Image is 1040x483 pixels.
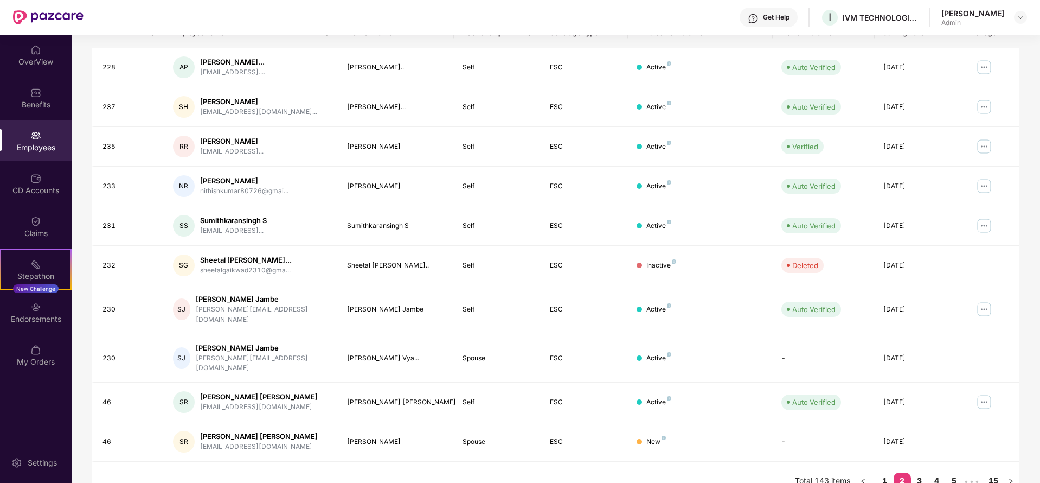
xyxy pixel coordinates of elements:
div: [PERSON_NAME] [200,97,317,107]
div: Auto Verified [792,101,836,112]
div: [PERSON_NAME] [347,142,446,152]
div: AP [173,56,195,78]
img: svg+xml;base64,PHN2ZyB4bWxucz0iaHR0cDovL3d3dy53My5vcmcvMjAwMC9zdmciIHdpZHRoPSI4IiBoZWlnaHQ9IjgiIH... [667,396,671,401]
div: ESC [550,142,619,152]
div: NR [173,175,195,197]
div: ESC [550,353,619,364]
div: SG [173,255,195,276]
img: manageButton [975,98,993,116]
div: [PERSON_NAME].. [347,62,446,73]
img: svg+xml;base64,PHN2ZyBpZD0iQmVuZWZpdHMiIHhtbG5zPSJodHRwOi8vd3d3LnczLm9yZy8yMDAwL3N2ZyIgd2lkdGg9Ij... [30,87,41,98]
div: [DATE] [883,304,953,315]
div: ESC [550,260,619,271]
div: [PERSON_NAME] [347,437,446,447]
div: Spouse [463,353,532,364]
div: Admin [941,18,1004,27]
img: svg+xml;base64,PHN2ZyBpZD0iRHJvcGRvd24tMzJ4MzIiIHhtbG5zPSJodHRwOi8vd3d3LnczLm9yZy8yMDAwL3N2ZyIgd2... [1016,13,1025,22]
div: [PERSON_NAME] Vya... [347,353,446,364]
div: Auto Verified [792,304,836,315]
div: [EMAIL_ADDRESS].... [200,67,265,78]
div: Self [463,102,532,112]
td: - [773,334,874,383]
div: [PERSON_NAME] Jambe [347,304,446,315]
div: nithishkumar80726@gmai... [200,186,288,196]
div: SR [173,431,195,453]
div: IVM TECHNOLOGIES LLP [843,12,919,23]
div: Verified [792,141,818,152]
div: Active [646,102,671,112]
div: [DATE] [883,181,953,192]
div: ESC [550,181,619,192]
div: ESC [550,397,619,408]
div: ESC [550,437,619,447]
img: svg+xml;base64,PHN2ZyB4bWxucz0iaHR0cDovL3d3dy53My5vcmcvMjAwMC9zdmciIHdpZHRoPSI4IiBoZWlnaHQ9IjgiIH... [662,436,666,440]
div: [PERSON_NAME] [PERSON_NAME] [200,431,318,442]
div: Sheetal [PERSON_NAME].. [347,260,446,271]
img: svg+xml;base64,PHN2ZyB4bWxucz0iaHR0cDovL3d3dy53My5vcmcvMjAwMC9zdmciIHdpZHRoPSI4IiBoZWlnaHQ9IjgiIH... [667,101,671,105]
div: 46 [102,397,156,408]
div: ESC [550,62,619,73]
img: svg+xml;base64,PHN2ZyBpZD0iSGVscC0zMngzMiIgeG1sbnM9Imh0dHA6Ly93d3cudzMub3JnLzIwMDAvc3ZnIiB3aWR0aD... [748,13,759,24]
td: - [773,422,874,462]
div: Auto Verified [792,397,836,408]
div: [DATE] [883,353,953,364]
div: SJ [173,298,190,320]
div: Active [646,221,671,231]
img: manageButton [975,59,993,76]
div: Active [646,62,671,73]
div: [PERSON_NAME][EMAIL_ADDRESS][DOMAIN_NAME] [196,304,330,325]
span: I [829,11,831,24]
div: Auto Verified [792,62,836,73]
div: Spouse [463,437,532,447]
div: [DATE] [883,221,953,231]
div: 230 [102,304,156,315]
img: manageButton [975,177,993,195]
div: [PERSON_NAME] [941,8,1004,18]
div: Auto Verified [792,220,836,231]
div: 237 [102,102,156,112]
img: manageButton [975,217,993,234]
div: [PERSON_NAME]... [347,102,446,112]
img: svg+xml;base64,PHN2ZyBpZD0iQ2xhaW0iIHhtbG5zPSJodHRwOi8vd3d3LnczLm9yZy8yMDAwL3N2ZyIgd2lkdGg9IjIwIi... [30,216,41,227]
div: ESC [550,102,619,112]
img: svg+xml;base64,PHN2ZyBpZD0iU2V0dGluZy0yMHgyMCIgeG1sbnM9Imh0dHA6Ly93d3cudzMub3JnLzIwMDAvc3ZnIiB3aW... [11,457,22,468]
img: svg+xml;base64,PHN2ZyBpZD0iRW1wbG95ZWVzIiB4bWxucz0iaHR0cDovL3d3dy53My5vcmcvMjAwMC9zdmciIHdpZHRoPS... [30,130,41,141]
img: svg+xml;base64,PHN2ZyB4bWxucz0iaHR0cDovL3d3dy53My5vcmcvMjAwMC9zdmciIHdpZHRoPSIyMSIgaGVpZ2h0PSIyMC... [30,259,41,270]
div: [EMAIL_ADDRESS]... [200,147,264,157]
img: svg+xml;base64,PHN2ZyB4bWxucz0iaHR0cDovL3d3dy53My5vcmcvMjAwMC9zdmciIHdpZHRoPSI4IiBoZWlnaHQ9IjgiIH... [667,61,671,66]
div: [EMAIL_ADDRESS][DOMAIN_NAME] [200,402,318,412]
div: Deleted [792,260,818,271]
div: Sumithkaransingh S [347,221,446,231]
img: svg+xml;base64,PHN2ZyB4bWxucz0iaHR0cDovL3d3dy53My5vcmcvMjAwMC9zdmciIHdpZHRoPSI4IiBoZWlnaHQ9IjgiIH... [667,303,671,308]
div: [PERSON_NAME][EMAIL_ADDRESS][DOMAIN_NAME] [196,353,330,374]
img: svg+xml;base64,PHN2ZyB4bWxucz0iaHR0cDovL3d3dy53My5vcmcvMjAwMC9zdmciIHdpZHRoPSI4IiBoZWlnaHQ9IjgiIH... [667,220,671,224]
div: Self [463,260,532,271]
img: manageButton [975,301,993,318]
img: svg+xml;base64,PHN2ZyB4bWxucz0iaHR0cDovL3d3dy53My5vcmcvMjAwMC9zdmciIHdpZHRoPSI4IiBoZWlnaHQ9IjgiIH... [667,352,671,357]
div: Settings [24,457,60,468]
div: Active [646,353,671,364]
div: [PERSON_NAME] [200,136,264,147]
div: ESC [550,221,619,231]
img: svg+xml;base64,PHN2ZyB4bWxucz0iaHR0cDovL3d3dy53My5vcmcvMjAwMC9zdmciIHdpZHRoPSI4IiBoZWlnaHQ9IjgiIH... [667,180,671,185]
div: SJ [173,347,190,369]
div: 228 [102,62,156,73]
div: Self [463,181,532,192]
div: 233 [102,181,156,192]
div: Self [463,62,532,73]
img: svg+xml;base64,PHN2ZyB4bWxucz0iaHR0cDovL3d3dy53My5vcmcvMjAwMC9zdmciIHdpZHRoPSI4IiBoZWlnaHQ9IjgiIH... [667,141,671,145]
div: SR [173,391,195,413]
div: [DATE] [883,437,953,447]
img: manageButton [975,393,993,411]
div: New Challenge [13,284,59,293]
div: [PERSON_NAME]... [200,57,265,67]
img: svg+xml;base64,PHN2ZyBpZD0iQ0RfQWNjb3VudHMiIGRhdGEtbmFtZT0iQ0QgQWNjb3VudHMiIHhtbG5zPSJodHRwOi8vd3... [30,173,41,184]
div: [EMAIL_ADDRESS][DOMAIN_NAME] [200,442,318,452]
div: [PERSON_NAME] [200,176,288,186]
div: ESC [550,304,619,315]
div: sheetalgaikwad2310@gma... [200,265,292,276]
div: SS [173,215,195,237]
img: svg+xml;base64,PHN2ZyBpZD0iSG9tZSIgeG1sbnM9Imh0dHA6Ly93d3cudzMub3JnLzIwMDAvc3ZnIiB3aWR0aD0iMjAiIG... [30,45,41,55]
div: Inactive [646,260,676,271]
div: Active [646,397,671,408]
